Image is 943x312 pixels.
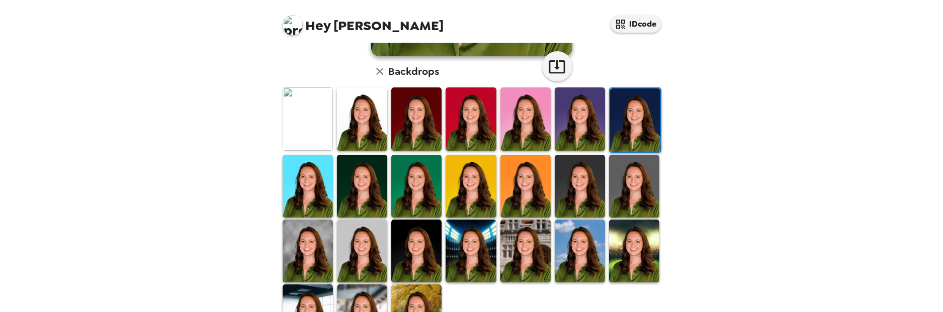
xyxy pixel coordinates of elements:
img: Original [283,87,333,150]
span: Hey [305,17,330,35]
img: profile pic [283,15,303,35]
span: [PERSON_NAME] [283,10,444,33]
h6: Backdrops [388,63,439,79]
button: IDcode [611,15,661,33]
